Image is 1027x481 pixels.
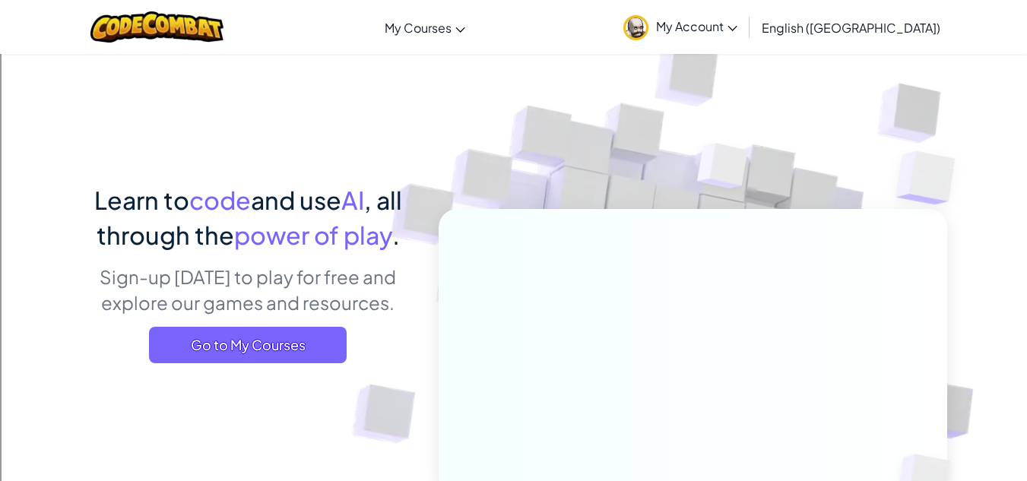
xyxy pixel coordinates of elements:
[762,20,940,36] span: English ([GEOGRAPHIC_DATA])
[392,220,400,250] span: .
[341,185,364,215] span: AI
[81,264,416,315] p: Sign-up [DATE] to play for free and explore our games and resources.
[668,113,778,226] img: Overlap cubes
[623,15,648,40] img: avatar
[251,185,341,215] span: and use
[866,114,997,242] img: Overlap cubes
[90,11,223,43] img: CodeCombat logo
[616,3,745,51] a: My Account
[385,20,452,36] span: My Courses
[149,327,347,363] a: Go to My Courses
[754,7,948,48] a: English ([GEOGRAPHIC_DATA])
[656,18,737,34] span: My Account
[377,7,473,48] a: My Courses
[189,185,251,215] span: code
[94,185,189,215] span: Learn to
[234,220,392,250] span: power of play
